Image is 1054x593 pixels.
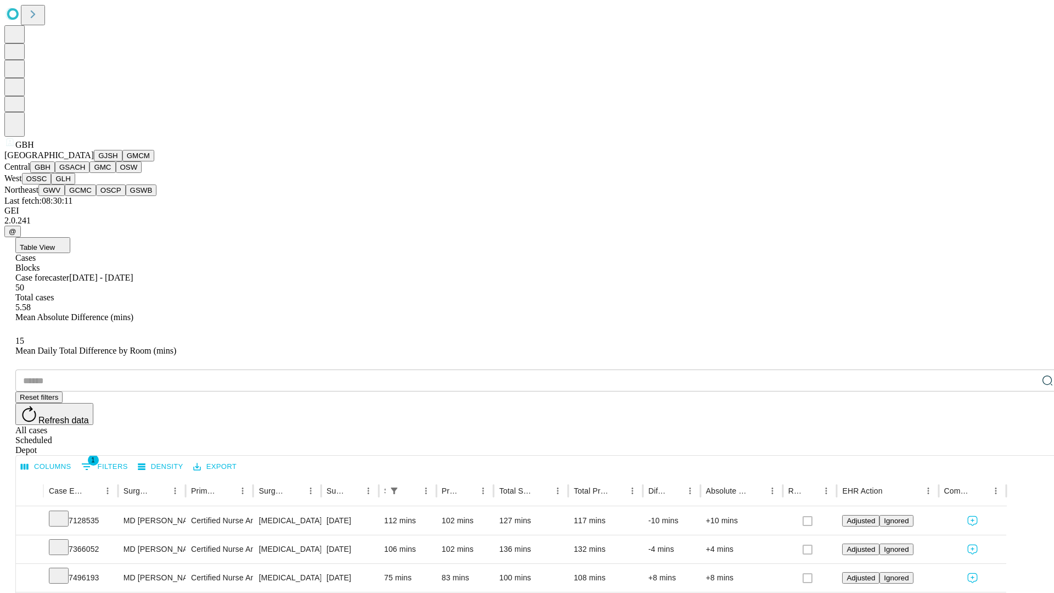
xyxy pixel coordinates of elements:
[706,564,777,592] div: +8 mins
[574,564,637,592] div: 108 mins
[152,483,167,499] button: Sort
[4,196,72,205] span: Last fetch: 08:30:11
[442,564,489,592] div: 83 mins
[30,161,55,173] button: GBH
[749,483,765,499] button: Sort
[15,312,133,322] span: Mean Absolute Difference (mins)
[259,564,315,592] div: [MEDICAL_DATA] [MEDICAL_DATA] AND OR [MEDICAL_DATA]
[49,507,113,535] div: 7128535
[22,173,52,184] button: OSSC
[65,184,96,196] button: GCMC
[535,483,550,499] button: Sort
[96,184,126,196] button: OSCP
[842,572,879,584] button: Adjusted
[15,346,176,355] span: Mean Daily Total Difference by Room (mins)
[973,483,988,499] button: Sort
[124,564,180,592] div: MD [PERSON_NAME] [PERSON_NAME] Md
[648,535,695,563] div: -4 mins
[38,416,89,425] span: Refresh data
[884,574,909,582] span: Ignored
[4,174,22,183] span: West
[20,243,55,251] span: Table View
[190,458,239,475] button: Export
[4,226,21,237] button: @
[235,483,250,499] button: Menu
[384,507,431,535] div: 112 mins
[191,507,248,535] div: Certified Nurse Anesthetist
[803,483,818,499] button: Sort
[259,535,315,563] div: [MEDICAL_DATA] [MEDICAL_DATA] REMOVAL TUBES AND/OR OVARIES FOR UTERUS 250GM OR LESS
[15,273,69,282] span: Case forecaster
[384,535,431,563] div: 106 mins
[384,486,385,495] div: Scheduled In Room Duration
[574,507,637,535] div: 117 mins
[220,483,235,499] button: Sort
[475,483,491,499] button: Menu
[15,283,24,292] span: 50
[116,161,142,173] button: OSW
[842,515,879,527] button: Adjusted
[682,483,698,499] button: Menu
[499,535,563,563] div: 136 mins
[15,237,70,253] button: Table View
[648,507,695,535] div: -10 mins
[944,486,972,495] div: Comments
[15,403,93,425] button: Refresh data
[403,483,418,499] button: Sort
[327,535,373,563] div: [DATE]
[818,483,834,499] button: Menu
[442,486,459,495] div: Predicted In Room Duration
[4,206,1050,216] div: GEI
[85,483,100,499] button: Sort
[921,483,936,499] button: Menu
[303,483,318,499] button: Menu
[499,486,534,495] div: Total Scheduled Duration
[21,512,38,531] button: Expand
[550,483,565,499] button: Menu
[15,336,24,345] span: 15
[126,184,157,196] button: GSWB
[15,293,54,302] span: Total cases
[327,486,344,495] div: Surgery Date
[21,569,38,588] button: Expand
[648,564,695,592] div: +8 mins
[625,483,640,499] button: Menu
[574,535,637,563] div: 132 mins
[327,507,373,535] div: [DATE]
[846,517,875,525] span: Adjusted
[574,486,608,495] div: Total Predicted Duration
[9,227,16,236] span: @
[124,507,180,535] div: MD [PERSON_NAME] [PERSON_NAME] Md
[51,173,75,184] button: GLH
[842,486,882,495] div: EHR Action
[100,483,115,499] button: Menu
[884,483,899,499] button: Sort
[609,483,625,499] button: Sort
[191,564,248,592] div: Certified Nurse Anesthetist
[418,483,434,499] button: Menu
[788,486,803,495] div: Resolved in EHR
[884,517,909,525] span: Ignored
[55,161,89,173] button: GSACH
[49,564,113,592] div: 7496193
[846,545,875,553] span: Adjusted
[706,535,777,563] div: +4 mins
[499,507,563,535] div: 127 mins
[442,507,489,535] div: 102 mins
[21,540,38,560] button: Expand
[345,483,361,499] button: Sort
[15,140,34,149] span: GBH
[69,273,133,282] span: [DATE] - [DATE]
[18,458,74,475] button: Select columns
[879,572,913,584] button: Ignored
[124,535,180,563] div: MD [PERSON_NAME] [PERSON_NAME] Md
[499,564,563,592] div: 100 mins
[88,455,99,466] span: 1
[94,150,122,161] button: GJSH
[4,185,38,194] span: Northeast
[884,545,909,553] span: Ignored
[135,458,186,475] button: Density
[4,216,1050,226] div: 2.0.241
[879,515,913,527] button: Ignored
[667,483,682,499] button: Sort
